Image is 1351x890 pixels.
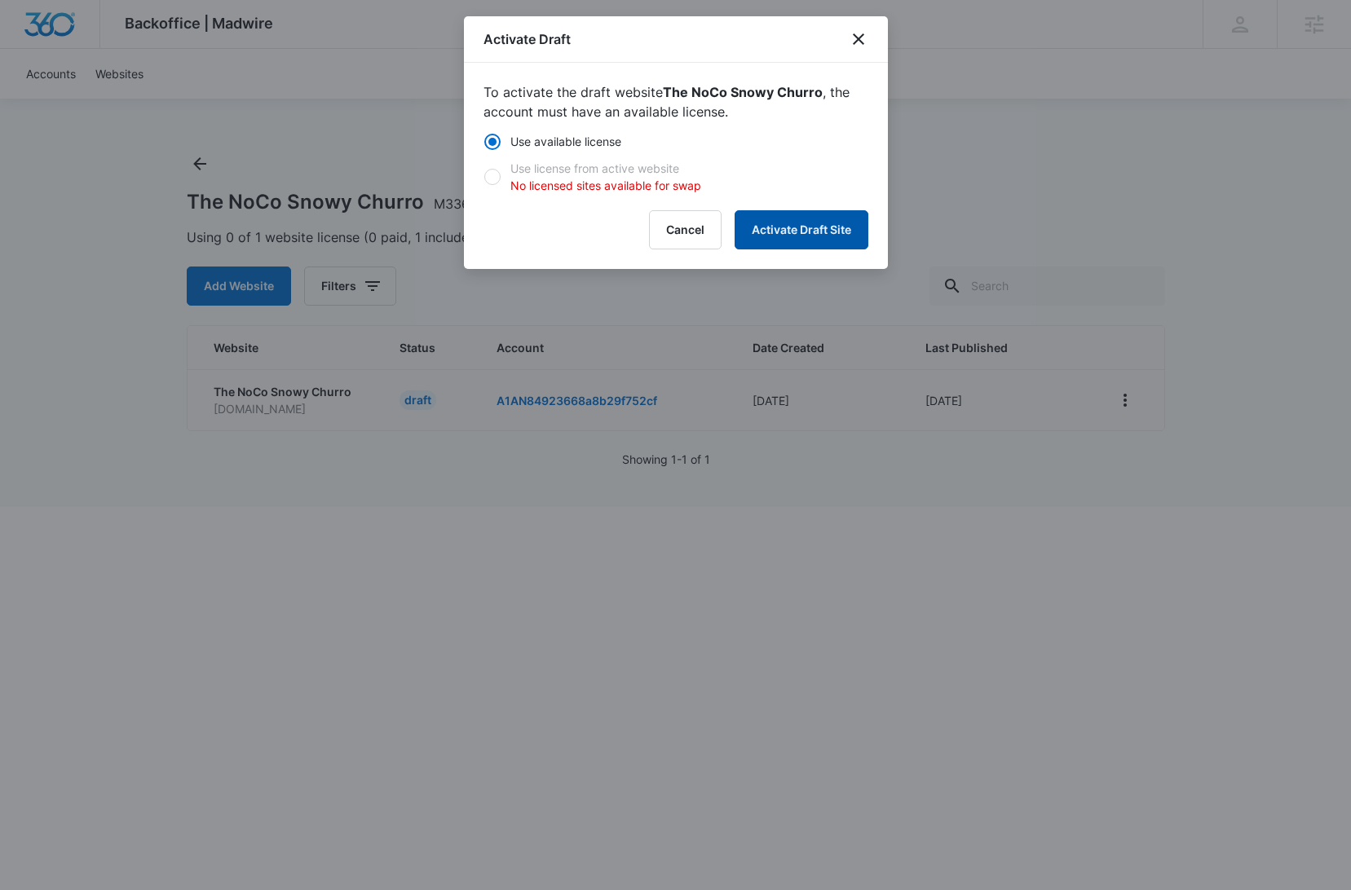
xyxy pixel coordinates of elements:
button: Cancel [649,210,722,249]
strong: The NoCo Snowy Churro [663,84,823,100]
div: Use available license [510,133,621,150]
button: close [849,29,868,49]
p: To activate the draft website , the account must have an available license. [483,82,868,121]
div: Use license from active website [510,160,701,194]
span: No licensed sites available for swap [510,178,701,192]
button: Activate Draft Site [735,210,868,249]
h1: Activate Draft [483,29,571,49]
